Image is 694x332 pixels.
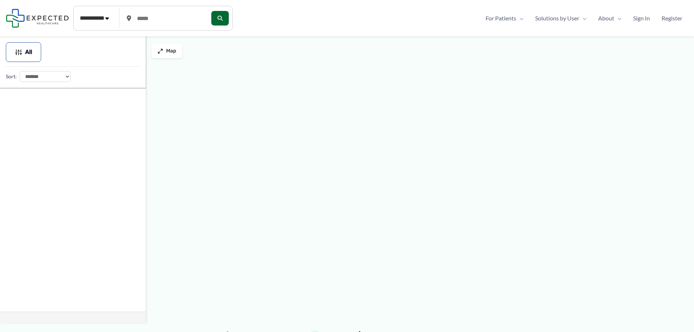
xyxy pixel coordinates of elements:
button: All [6,42,41,62]
span: For Patients [486,13,516,24]
a: Register [656,13,688,24]
span: All [25,50,32,55]
a: Sign In [627,13,656,24]
span: Menu Toggle [516,13,524,24]
a: Solutions by UserMenu Toggle [529,13,592,24]
img: Maximize [157,48,163,54]
a: For PatientsMenu Toggle [480,13,529,24]
span: Register [662,13,682,24]
button: Map [152,44,182,58]
span: Sign In [633,13,650,24]
a: AboutMenu Toggle [592,13,627,24]
label: Sort: [6,72,17,81]
span: Solutions by User [535,13,579,24]
span: About [598,13,614,24]
img: Filter [15,48,22,56]
span: Map [166,48,176,54]
span: Menu Toggle [614,13,622,24]
span: Menu Toggle [579,13,587,24]
img: Expected Healthcare Logo - side, dark font, small [6,9,69,27]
